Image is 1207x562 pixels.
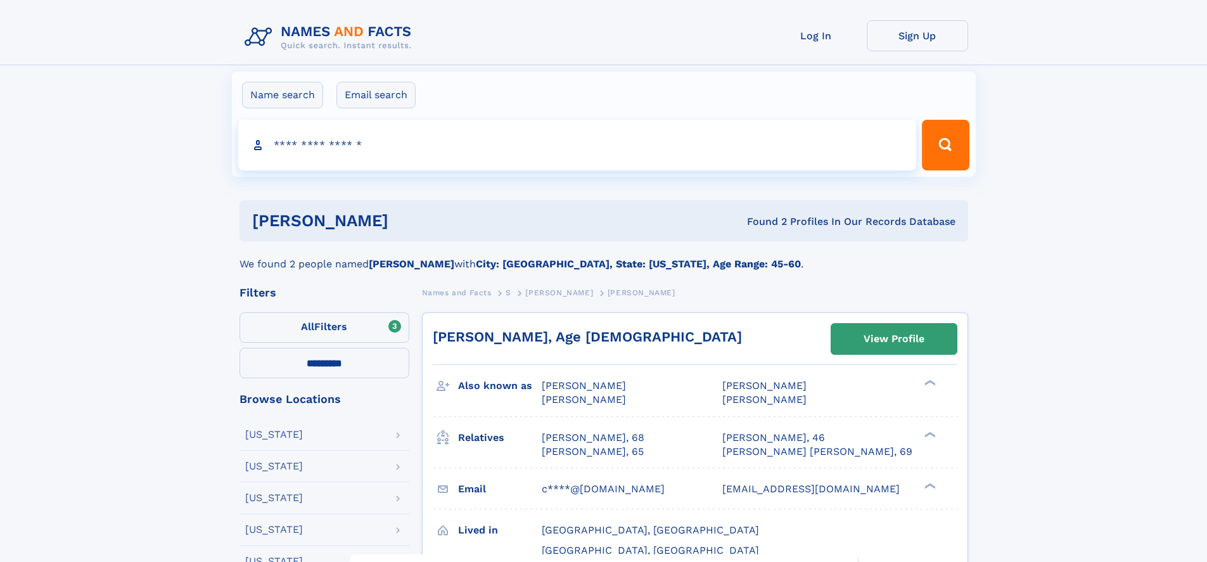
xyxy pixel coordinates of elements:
[239,20,422,54] img: Logo Names and Facts
[525,284,593,300] a: [PERSON_NAME]
[922,120,969,170] button: Search Button
[542,380,626,392] span: [PERSON_NAME]
[242,82,323,108] label: Name search
[542,524,759,536] span: [GEOGRAPHIC_DATA], [GEOGRAPHIC_DATA]
[506,288,511,297] span: S
[422,284,492,300] a: Names and Facts
[722,431,825,445] a: [PERSON_NAME], 46
[245,461,303,471] div: [US_STATE]
[301,321,314,333] span: All
[722,380,807,392] span: [PERSON_NAME]
[458,375,542,397] h3: Also known as
[864,324,924,354] div: View Profile
[525,288,593,297] span: [PERSON_NAME]
[542,431,644,445] a: [PERSON_NAME], 68
[369,258,454,270] b: [PERSON_NAME]
[239,393,409,405] div: Browse Locations
[765,20,867,51] a: Log In
[722,483,900,495] span: [EMAIL_ADDRESS][DOMAIN_NAME]
[921,379,936,387] div: ❯
[476,258,801,270] b: City: [GEOGRAPHIC_DATA], State: [US_STATE], Age Range: 45-60
[238,120,917,170] input: search input
[245,525,303,535] div: [US_STATE]
[433,329,742,345] a: [PERSON_NAME], Age [DEMOGRAPHIC_DATA]
[252,213,568,229] h1: [PERSON_NAME]
[722,393,807,406] span: [PERSON_NAME]
[458,520,542,541] h3: Lived in
[722,445,912,459] a: [PERSON_NAME] [PERSON_NAME], 69
[458,427,542,449] h3: Relatives
[506,284,511,300] a: S
[239,312,409,343] label: Filters
[921,482,936,490] div: ❯
[542,544,759,556] span: [GEOGRAPHIC_DATA], [GEOGRAPHIC_DATA]
[239,287,409,298] div: Filters
[542,393,626,406] span: [PERSON_NAME]
[608,288,675,297] span: [PERSON_NAME]
[245,493,303,503] div: [US_STATE]
[831,324,957,354] a: View Profile
[921,430,936,438] div: ❯
[867,20,968,51] a: Sign Up
[245,430,303,440] div: [US_STATE]
[542,445,644,459] a: [PERSON_NAME], 65
[458,478,542,500] h3: Email
[336,82,416,108] label: Email search
[568,215,955,229] div: Found 2 Profiles In Our Records Database
[239,241,968,272] div: We found 2 people named with .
